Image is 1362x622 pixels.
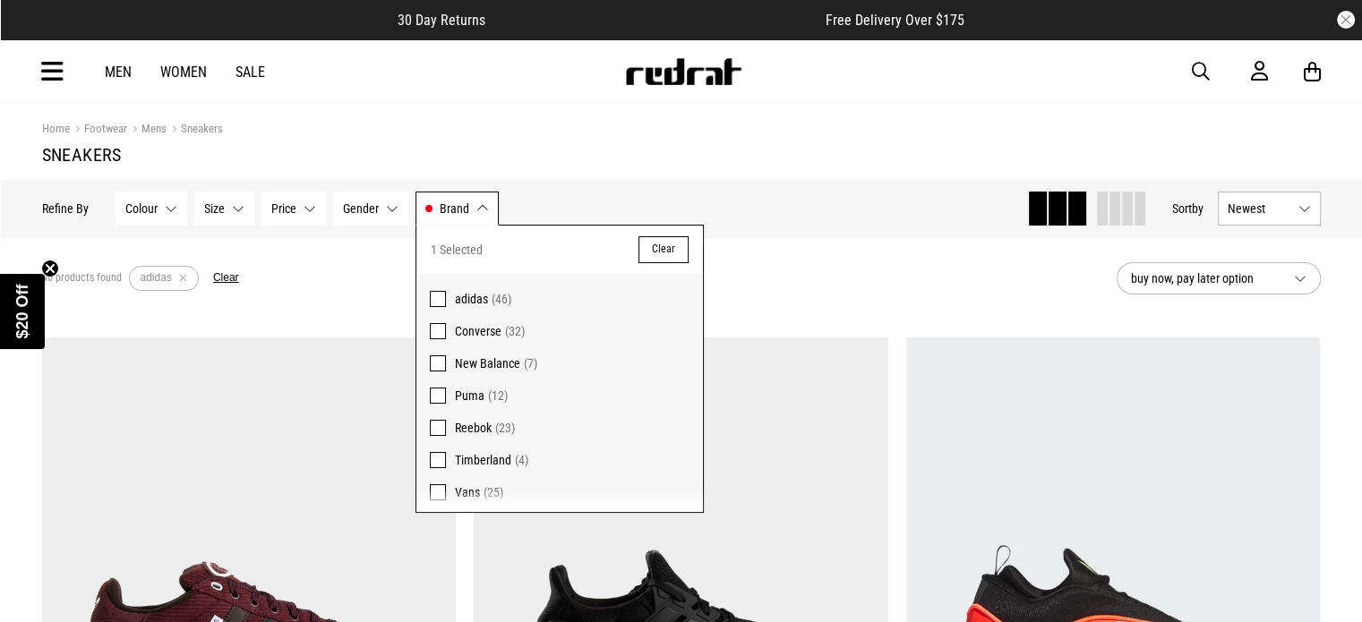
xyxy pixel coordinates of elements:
[271,201,296,216] span: Price
[415,192,499,226] button: Brand
[488,388,508,403] span: (12)
[1117,262,1321,294] button: buy now, pay later option
[333,192,408,226] button: Gender
[125,201,158,216] span: Colour
[505,324,525,338] span: (32)
[13,284,31,338] span: $20 Off
[524,356,537,371] span: (7)
[492,292,511,306] span: (46)
[455,388,484,403] span: Puma
[116,192,187,226] button: Colour
[455,421,492,435] span: Reebok
[141,271,172,284] span: adidas
[495,421,515,435] span: (23)
[1172,198,1204,219] button: Sortby
[42,122,70,135] a: Home
[41,260,59,277] button: Close teaser
[1192,201,1204,216] span: by
[236,64,265,81] a: Sale
[521,11,790,29] iframe: Customer reviews powered by Trustpilot
[213,271,239,285] button: Clear
[42,271,122,285] span: 46 products found
[455,292,488,306] span: adidas
[127,122,167,139] a: Mens
[638,236,689,263] button: Clear
[484,485,503,499] span: (25)
[160,64,207,81] a: Women
[343,201,379,216] span: Gender
[440,201,469,216] span: Brand
[70,122,127,139] a: Footwear
[105,64,132,81] a: Men
[172,266,194,291] button: Remove filter
[167,122,223,139] a: Sneakers
[455,485,480,499] span: Vans
[1228,201,1291,216] span: Newest
[515,453,528,467] span: (4)
[42,201,89,216] p: Refine By
[455,324,501,338] span: Converse
[1218,192,1321,226] button: Newest
[826,12,964,29] span: Free Delivery Over $175
[415,225,704,513] div: Brand
[204,201,225,216] span: Size
[42,144,1321,166] h1: Sneakers
[431,239,483,260] span: 1 Selected
[398,12,485,29] span: 30 Day Returns
[14,7,68,61] button: Open LiveChat chat widget
[455,356,520,371] span: New Balance
[455,453,511,467] span: Timberland
[1131,268,1280,289] span: buy now, pay later option
[624,58,742,85] img: Redrat logo
[194,192,254,226] button: Size
[261,192,326,226] button: Price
